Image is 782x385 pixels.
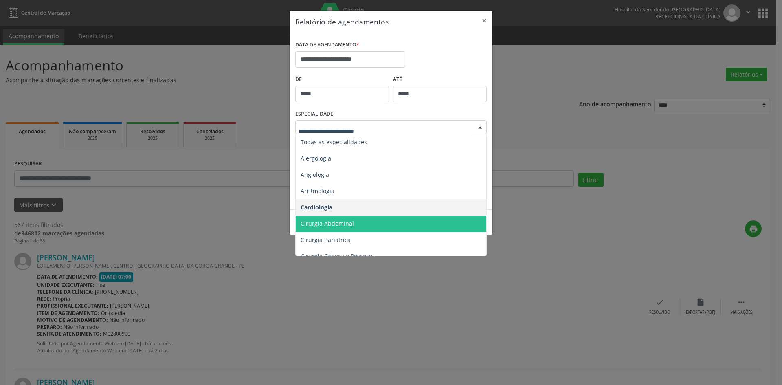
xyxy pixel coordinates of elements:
[476,11,492,31] button: Close
[295,108,333,121] label: ESPECIALIDADE
[301,203,332,211] span: Cardiologia
[295,39,359,51] label: DATA DE AGENDAMENTO
[295,16,389,27] h5: Relatório de agendamentos
[301,154,331,162] span: Alergologia
[301,187,334,195] span: Arritmologia
[295,73,389,86] label: De
[301,252,372,260] span: Cirurgia Cabeça e Pescoço
[301,236,351,244] span: Cirurgia Bariatrica
[301,171,329,178] span: Angiologia
[301,138,367,146] span: Todas as especialidades
[301,220,354,227] span: Cirurgia Abdominal
[393,73,487,86] label: ATÉ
